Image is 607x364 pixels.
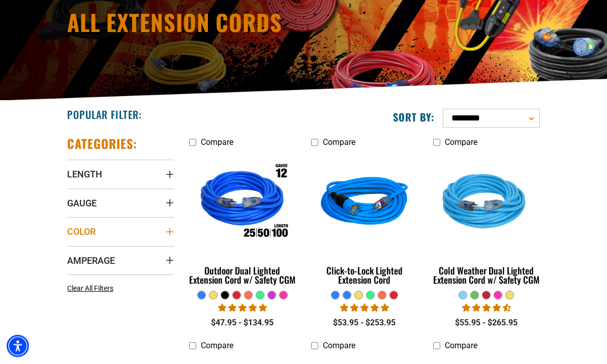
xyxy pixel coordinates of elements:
span: Clear All Filters [67,285,113,293]
h2: Categories: [67,136,137,152]
span: 4.87 stars [340,304,389,313]
span: 4.61 stars [462,304,511,313]
span: Gauge [67,198,97,209]
h1: All Extension Cords [67,12,459,34]
div: Click-to-Lock Lighted Extension Cord [311,266,418,285]
span: Compare [445,341,477,351]
a: Light Blue Cold Weather Dual Lighted Extension Cord w/ Safety CGM [433,153,540,291]
summary: Length [67,160,174,189]
div: Outdoor Dual Lighted Extension Cord w/ Safety CGM [189,266,296,285]
img: Light Blue [432,154,541,253]
span: Length [67,169,102,180]
div: $53.95 - $253.95 [311,317,418,329]
div: Accessibility Menu [7,335,29,357]
div: $55.95 - $265.95 [433,317,540,329]
div: Cold Weather Dual Lighted Extension Cord w/ Safety CGM [433,266,540,285]
summary: Color [67,218,174,246]
summary: Amperage [67,247,174,275]
span: Amperage [67,255,115,267]
a: Outdoor Dual Lighted Extension Cord w/ Safety CGM Outdoor Dual Lighted Extension Cord w/ Safety CGM [189,153,296,291]
a: Clear All Filters [67,284,117,294]
span: Compare [323,341,355,351]
label: Sort by: [393,111,435,124]
div: $47.95 - $134.95 [189,317,296,329]
img: blue [310,154,419,253]
span: 4.83 stars [218,304,267,313]
span: Compare [323,138,355,147]
span: Color [67,226,96,238]
span: Compare [201,138,233,147]
span: Compare [445,138,477,147]
img: Outdoor Dual Lighted Extension Cord w/ Safety CGM [188,154,297,253]
span: Compare [201,341,233,351]
a: blue Click-to-Lock Lighted Extension Cord [311,153,418,291]
summary: Gauge [67,189,174,218]
h2: Popular Filter: [67,108,142,122]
